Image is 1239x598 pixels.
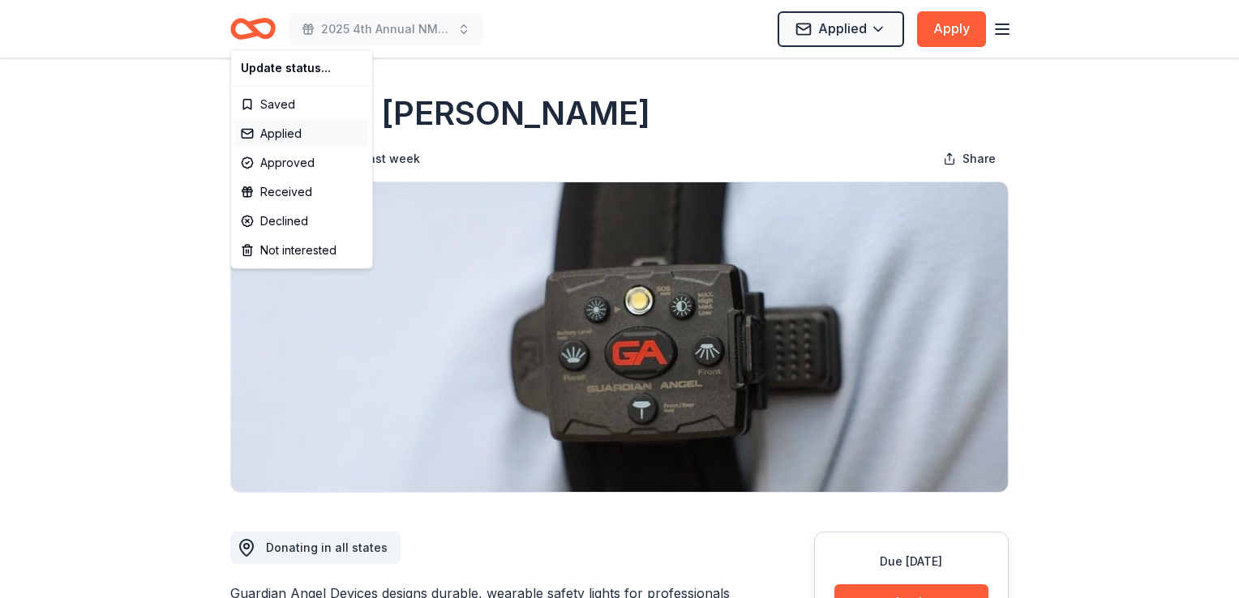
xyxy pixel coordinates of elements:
div: Applied [234,119,369,148]
span: 2025 4th Annual NMAEYC Snowball Gala [321,19,451,39]
div: Not interested [234,236,369,265]
div: Update status... [234,53,369,83]
div: Received [234,177,369,207]
div: Approved [234,148,369,177]
div: Saved [234,90,369,119]
div: Declined [234,207,369,236]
